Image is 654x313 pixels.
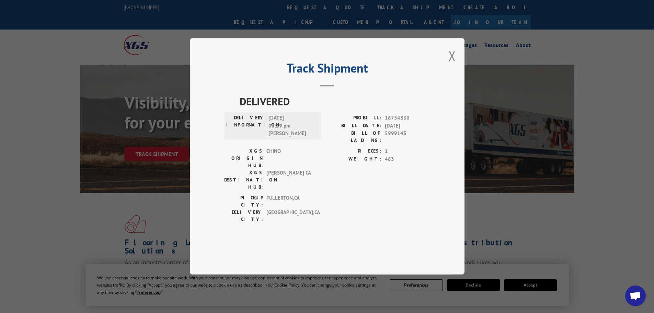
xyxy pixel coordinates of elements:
[385,155,430,163] span: 483
[327,155,381,163] label: WEIGHT:
[327,122,381,130] label: BILL DATE:
[385,114,430,122] span: 16754830
[266,209,313,223] span: [GEOGRAPHIC_DATA] , CA
[224,169,263,191] label: XGS DESTINATION HUB:
[268,114,315,138] span: [DATE] 03:29 pm [PERSON_NAME]
[224,63,430,76] h2: Track Shipment
[327,114,381,122] label: PROBILL:
[226,114,265,138] label: DELIVERY INFORMATION:
[385,122,430,130] span: [DATE]
[240,94,430,109] span: DELIVERED
[448,47,456,65] button: Close modal
[266,148,313,169] span: CHINO
[224,209,263,223] label: DELIVERY CITY:
[224,194,263,209] label: PICKUP CITY:
[385,148,430,156] span: 1
[327,130,381,144] label: BILL OF LADING:
[625,286,646,306] a: Open chat
[385,130,430,144] span: 5999145
[266,169,313,191] span: [PERSON_NAME] CA
[327,148,381,156] label: PIECES:
[266,194,313,209] span: FULLERTON , CA
[224,148,263,169] label: XGS ORIGIN HUB:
